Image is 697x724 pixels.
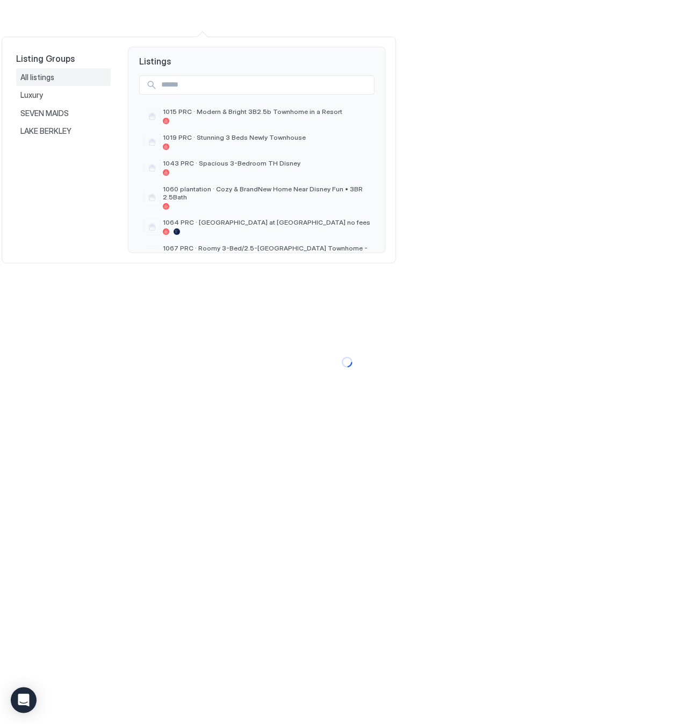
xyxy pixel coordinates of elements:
input: Input Field [157,76,374,94]
span: 1015 PRC · Modern & Bright 3B2.5b Townhome in a Resort [163,107,370,116]
span: All listings [20,73,56,82]
span: 1060 plantation · Cozy & BrandNew Home Near Disney Fun • 3BR 2.5Bath [163,185,370,201]
span: Luxury [20,90,45,100]
span: LAKE BERKLEY [20,126,73,136]
span: 1019 PRC · Stunning 3 Beds Newly Townhouse [163,133,370,141]
span: 1067 PRC · Roomy 3-Bed/2.5-[GEOGRAPHIC_DATA] Townhome - Disney [163,244,370,260]
span: Listing Groups [16,53,111,64]
span: Listings [128,47,385,67]
div: Open Intercom Messenger [11,687,37,713]
span: SEVEN MAIDS [20,109,70,118]
span: 1064 PRC · [GEOGRAPHIC_DATA] at [GEOGRAPHIC_DATA] no fees [163,218,370,226]
span: 1043 PRC · Spacious 3-Bedroom TH Disney [163,159,370,167]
